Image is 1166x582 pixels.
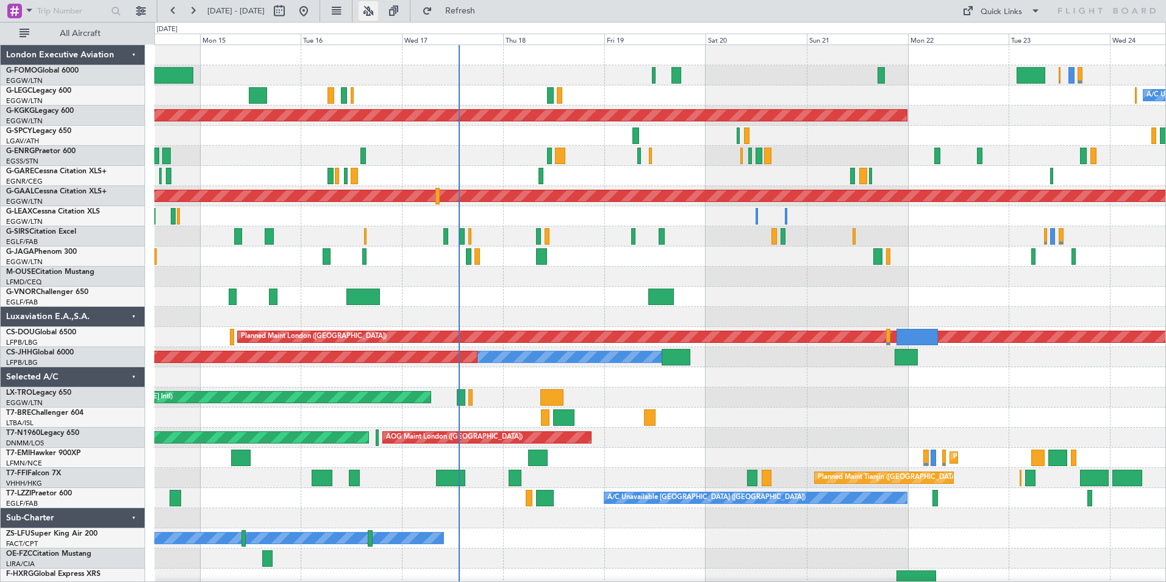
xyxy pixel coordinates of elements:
[6,107,35,115] span: G-KGKG
[6,358,38,367] a: LFPB/LBG
[6,470,27,477] span: T7-FFI
[402,34,503,45] div: Wed 17
[6,409,31,417] span: T7-BRE
[6,530,30,537] span: ZS-LFU
[6,550,32,558] span: OE-FZC
[6,559,35,569] a: LIRA/CIA
[6,208,100,215] a: G-LEAXCessna Citation XLS
[6,289,88,296] a: G-VNORChallenger 650
[1009,34,1110,45] div: Tue 23
[157,24,177,35] div: [DATE]
[6,248,34,256] span: G-JAGA
[6,530,98,537] a: ZS-LFUSuper King Air 200
[706,34,807,45] div: Sat 20
[6,177,43,186] a: EGNR/CEG
[6,268,95,276] a: M-OUSECitation Mustang
[6,398,43,408] a: EGGW/LTN
[6,67,79,74] a: G-FOMOGlobal 6000
[6,389,71,397] a: LX-TROLegacy 650
[37,2,107,20] input: Trip Number
[301,34,402,45] div: Tue 16
[13,24,132,43] button: All Aircraft
[32,29,129,38] span: All Aircraft
[6,570,101,578] a: F-HXRGGlobal Express XRS
[6,298,38,307] a: EGLF/FAB
[6,329,35,336] span: CS-DOU
[6,257,43,267] a: EGGW/LTN
[6,248,77,256] a: G-JAGAPhenom 300
[6,479,42,488] a: VHHH/HKG
[6,168,107,175] a: G-GARECessna Citation XLS+
[6,137,39,146] a: LGAV/ATH
[956,1,1046,21] button: Quick Links
[6,349,32,356] span: CS-JHH
[6,148,76,155] a: G-ENRGPraetor 600
[6,570,34,578] span: F-HXRG
[6,217,43,226] a: EGGW/LTN
[6,450,80,457] a: T7-EMIHawker 900XP
[981,6,1022,18] div: Quick Links
[207,5,265,16] span: [DATE] - [DATE]
[6,429,40,437] span: T7-N1960
[6,128,32,135] span: G-SPCY
[6,499,38,508] a: EGLF/FAB
[6,107,74,115] a: G-KGKGLegacy 600
[503,34,604,45] div: Thu 18
[6,470,61,477] a: T7-FFIFalcon 7X
[6,228,76,235] a: G-SIRSCitation Excel
[6,96,43,106] a: EGGW/LTN
[6,228,29,235] span: G-SIRS
[6,188,107,195] a: G-GAALCessna Citation XLS+
[6,439,44,448] a: DNMM/LOS
[200,34,301,45] div: Mon 15
[6,168,34,175] span: G-GARE
[6,87,71,95] a: G-LEGCLegacy 600
[6,419,34,428] a: LTBA/ISL
[6,338,38,347] a: LFPB/LBG
[607,489,806,507] div: A/C Unavailable [GEOGRAPHIC_DATA] ([GEOGRAPHIC_DATA])
[241,328,387,346] div: Planned Maint London ([GEOGRAPHIC_DATA])
[6,278,41,287] a: LFMD/CEQ
[6,67,37,74] span: G-FOMO
[6,490,72,497] a: T7-LZZIPraetor 600
[6,539,38,548] a: FACT/CPT
[6,490,31,497] span: T7-LZZI
[6,550,91,558] a: OE-FZCCitation Mustang
[6,87,32,95] span: G-LEGC
[6,450,30,457] span: T7-EMI
[6,148,35,155] span: G-ENRG
[6,208,32,215] span: G-LEAX
[6,197,43,206] a: EGGW/LTN
[6,289,36,296] span: G-VNOR
[417,1,490,21] button: Refresh
[435,7,486,15] span: Refresh
[386,428,523,447] div: AOG Maint London ([GEOGRAPHIC_DATA])
[6,76,43,85] a: EGGW/LTN
[604,34,706,45] div: Fri 19
[953,448,1070,467] div: Planned Maint [GEOGRAPHIC_DATA]
[6,188,34,195] span: G-GAAL
[6,128,71,135] a: G-SPCYLegacy 650
[6,157,38,166] a: EGSS/STN
[6,268,35,276] span: M-OUSE
[6,237,38,246] a: EGLF/FAB
[818,469,960,487] div: Planned Maint Tianjin ([GEOGRAPHIC_DATA])
[6,349,74,356] a: CS-JHHGlobal 6000
[6,409,84,417] a: T7-BREChallenger 604
[807,34,908,45] div: Sun 21
[908,34,1009,45] div: Mon 22
[6,329,76,336] a: CS-DOUGlobal 6500
[6,459,42,468] a: LFMN/NCE
[6,117,43,126] a: EGGW/LTN
[6,429,79,437] a: T7-N1960Legacy 650
[6,389,32,397] span: LX-TRO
